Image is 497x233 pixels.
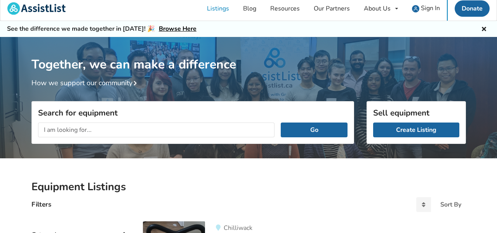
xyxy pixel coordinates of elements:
img: user icon [412,5,419,12]
a: Create Listing [373,123,459,137]
button: Go [281,123,347,137]
h2: Equipment Listings [31,180,466,194]
h1: Together, we can make a difference [31,37,466,72]
span: Chilliwack [224,224,252,232]
a: How we support our community [31,78,140,88]
h3: Sell equipment [373,108,459,118]
h3: Search for equipment [38,108,348,118]
div: Sort By [440,201,461,208]
h4: Filters [31,200,51,209]
a: Browse Here [159,25,196,33]
h5: See the difference we made together in [DATE]! 🎉 [7,25,196,33]
img: assistlist-logo [7,2,66,15]
div: About Us [364,5,391,12]
a: Donate [455,0,490,17]
input: I am looking for... [38,123,275,137]
span: Sign In [421,4,440,12]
